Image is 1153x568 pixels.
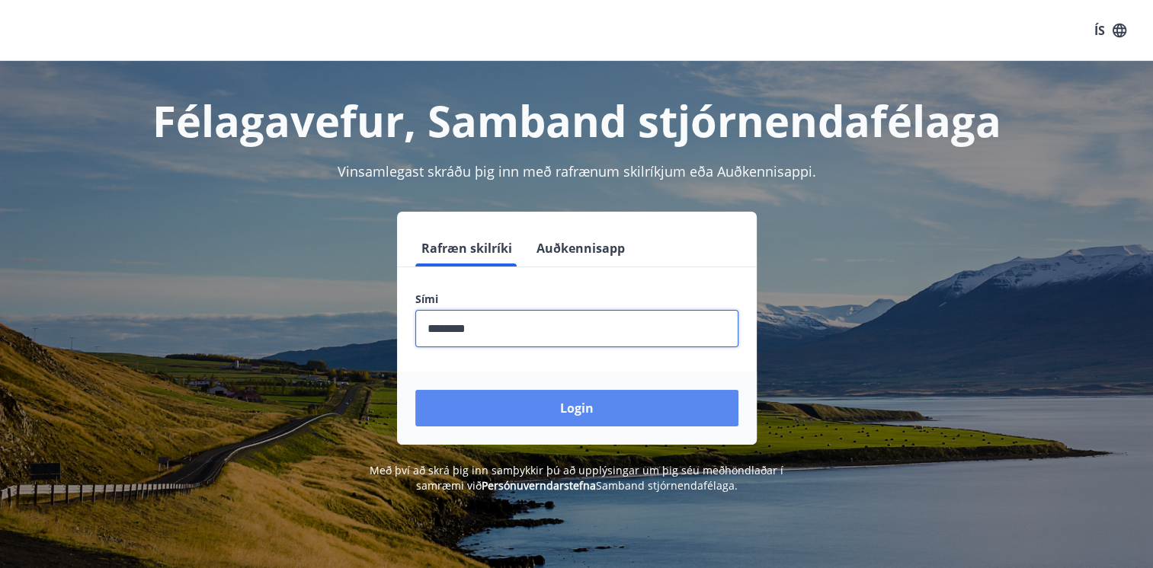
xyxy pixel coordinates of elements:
button: Auðkennisapp [530,230,631,266]
span: Vinsamlegast skráðu þig inn með rafrænum skilríkjum eða Auðkennisappi. [338,162,816,180]
button: Rafræn skilríki [415,230,518,266]
a: Persónuverndarstefna [482,478,596,493]
span: Með því að skrá þig inn samþykkir þú að upplýsingar um þig séu meðhöndlaðar í samræmi við Samband... [370,463,783,493]
button: ÍS [1086,17,1135,44]
button: Login [415,390,738,426]
label: Sími [415,292,738,307]
h1: Félagavefur, Samband stjórnendafélaga [46,91,1107,149]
